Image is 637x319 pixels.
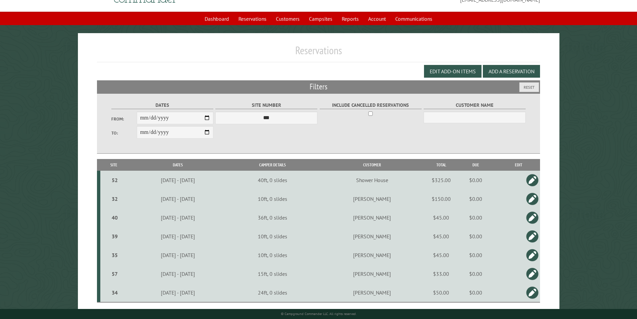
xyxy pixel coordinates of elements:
[519,82,539,92] button: Reset
[316,189,428,208] td: [PERSON_NAME]
[103,233,126,240] div: 39
[272,12,304,25] a: Customers
[127,159,228,171] th: Dates
[128,177,227,183] div: [DATE] - [DATE]
[316,264,428,283] td: [PERSON_NAME]
[428,264,454,283] td: $33.00
[454,171,497,189] td: $0.00
[228,171,316,189] td: 40ft, 0 slides
[391,12,436,25] a: Communications
[128,195,227,202] div: [DATE] - [DATE]
[483,65,540,78] button: Add a Reservation
[103,177,126,183] div: 52
[228,159,316,171] th: Camper Details
[424,101,526,109] label: Customer Name
[103,289,126,296] div: 34
[454,159,497,171] th: Due
[281,312,356,316] small: © Campground Commander LLC. All rights reserved.
[497,159,540,171] th: Edit
[316,227,428,246] td: [PERSON_NAME]
[228,227,316,246] td: 10ft, 0 slides
[364,12,390,25] a: Account
[97,80,540,93] h2: Filters
[338,12,363,25] a: Reports
[97,44,540,62] h1: Reservations
[428,189,454,208] td: $150.00
[454,283,497,302] td: $0.00
[305,12,336,25] a: Campsites
[316,246,428,264] td: [PERSON_NAME]
[228,189,316,208] td: 10ft, 0 slides
[316,208,428,227] td: [PERSON_NAME]
[228,264,316,283] td: 15ft, 0 slides
[316,159,428,171] th: Customer
[454,227,497,246] td: $0.00
[454,264,497,283] td: $0.00
[128,214,227,221] div: [DATE] - [DATE]
[320,101,422,109] label: Include Cancelled Reservations
[103,214,126,221] div: 40
[228,246,316,264] td: 10ft, 0 slides
[454,246,497,264] td: $0.00
[454,208,497,227] td: $0.00
[111,130,137,136] label: To:
[100,159,127,171] th: Site
[424,65,482,78] button: Edit Add-on Items
[103,270,126,277] div: 57
[428,246,454,264] td: $45.00
[201,12,233,25] a: Dashboard
[128,233,227,240] div: [DATE] - [DATE]
[428,208,454,227] td: $45.00
[111,116,137,122] label: From:
[128,289,227,296] div: [DATE] - [DATE]
[215,101,317,109] label: Site Number
[128,252,227,258] div: [DATE] - [DATE]
[428,159,454,171] th: Total
[316,283,428,302] td: [PERSON_NAME]
[111,101,213,109] label: Dates
[103,252,126,258] div: 35
[234,12,271,25] a: Reservations
[454,189,497,208] td: $0.00
[428,227,454,246] td: $45.00
[228,283,316,302] td: 24ft, 0 slides
[316,171,428,189] td: Shower House
[228,208,316,227] td: 36ft, 0 slides
[103,195,126,202] div: 32
[128,270,227,277] div: [DATE] - [DATE]
[428,283,454,302] td: $50.00
[428,171,454,189] td: $325.00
